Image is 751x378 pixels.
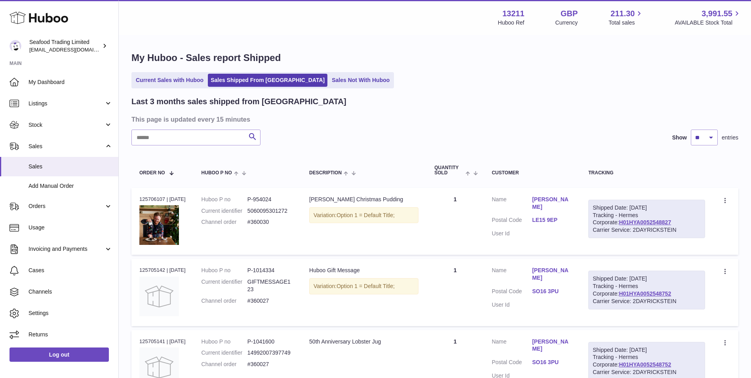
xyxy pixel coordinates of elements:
h3: This page is updated every 15 minutes [131,115,736,124]
span: 211.30 [610,8,635,19]
strong: 13211 [502,8,525,19]
span: Total sales [608,19,644,27]
img: internalAdmin-13211@internal.huboo.com [10,40,21,52]
span: entries [722,134,738,141]
img: 2.png [139,205,179,245]
dt: Current identifier [202,349,247,357]
a: SO16 3PU [532,359,572,366]
div: 125706107 | [DATE] [139,196,186,203]
span: Channels [29,288,112,296]
span: AVAILABLE Stock Total [675,19,741,27]
div: Variation: [309,278,418,294]
dd: GIFTMESSAGE123 [247,278,293,293]
dt: Name [492,338,532,355]
span: Option 1 = Default Title; [337,212,395,218]
a: H01HYA0052548752 [619,361,671,368]
span: Huboo P no [202,170,232,176]
div: Carrier Service: 2DAYRICKSTEIN [593,226,701,234]
dt: Postal Code [492,216,532,226]
span: Invoicing and Payments [29,245,104,253]
a: H01HYA0052548827 [619,219,671,225]
dt: Channel order [202,218,247,226]
div: Seafood Trading Limited [29,38,101,53]
span: Returns [29,331,112,338]
span: Add Manual Order [29,182,112,190]
span: 3,991.55 [702,8,732,19]
dd: P-1041600 [247,338,293,346]
dd: P-1014334 [247,267,293,274]
dd: 5060095301272 [247,207,293,215]
dt: User Id [492,230,532,237]
dd: P-954024 [247,196,293,203]
div: Currency [555,19,578,27]
dt: Huboo P no [202,267,247,274]
span: Orders [29,202,104,210]
a: Sales Shipped From [GEOGRAPHIC_DATA] [208,74,327,87]
img: no-photo.jpg [139,277,179,316]
dt: Current identifier [202,278,247,293]
span: Stock [29,121,104,129]
span: Quantity Sold [434,165,464,176]
div: Tracking - Hermes Corporate: [588,271,705,309]
a: H01HYA0052548752 [619,290,671,297]
div: Variation: [309,207,418,223]
span: Sales [29,143,104,150]
dt: Name [492,267,532,284]
span: Description [309,170,342,176]
div: 125705141 | [DATE] [139,338,186,345]
h1: My Huboo - Sales report Shipped [131,52,738,64]
a: Log out [10,347,109,362]
div: Tracking - Hermes Corporate: [588,200,705,239]
div: Carrier Service: 2DAYRICKSTEIN [593,368,701,376]
a: [PERSON_NAME] [532,196,572,211]
div: Shipped Date: [DATE] [593,275,701,283]
span: My Dashboard [29,78,112,86]
span: Usage [29,224,112,231]
span: Cases [29,267,112,274]
dt: Name [492,196,532,213]
div: 125705142 | [DATE] [139,267,186,274]
dt: Channel order [202,297,247,305]
dt: User Id [492,301,532,309]
div: Customer [492,170,572,176]
span: Option 1 = Default Title; [337,283,395,289]
a: SO16 3PU [532,288,572,295]
span: [EMAIL_ADDRESS][DOMAIN_NAME] [29,46,116,53]
dt: Postal Code [492,359,532,368]
a: LE15 9EP [532,216,572,224]
td: 1 [426,259,484,326]
div: [PERSON_NAME] Christmas Pudding [309,196,418,203]
div: Shipped Date: [DATE] [593,204,701,212]
a: [PERSON_NAME] [532,338,572,353]
dd: 14992007397749 [247,349,293,357]
span: Order No [139,170,165,176]
dt: Huboo P no [202,196,247,203]
div: Shipped Date: [DATE] [593,346,701,354]
a: [PERSON_NAME] [532,267,572,282]
label: Show [672,134,687,141]
dt: Postal Code [492,288,532,297]
dd: #360027 [247,361,293,368]
a: 3,991.55 AVAILABLE Stock Total [675,8,741,27]
a: Sales Not With Huboo [329,74,392,87]
div: Huboo Ref [498,19,525,27]
div: 50th Anniversary Lobster Jug [309,338,418,346]
div: Tracking [588,170,705,176]
td: 1 [426,188,484,255]
dt: Channel order [202,361,247,368]
a: Current Sales with Huboo [133,74,206,87]
dd: #360027 [247,297,293,305]
span: Settings [29,309,112,317]
a: 211.30 Total sales [608,8,644,27]
div: Carrier Service: 2DAYRICKSTEIN [593,298,701,305]
strong: GBP [561,8,578,19]
dd: #360030 [247,218,293,226]
span: Listings [29,100,104,107]
dt: Huboo P no [202,338,247,346]
h2: Last 3 months sales shipped from [GEOGRAPHIC_DATA] [131,96,346,107]
dt: Current identifier [202,207,247,215]
span: Sales [29,163,112,170]
div: Huboo Gift Message [309,267,418,274]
